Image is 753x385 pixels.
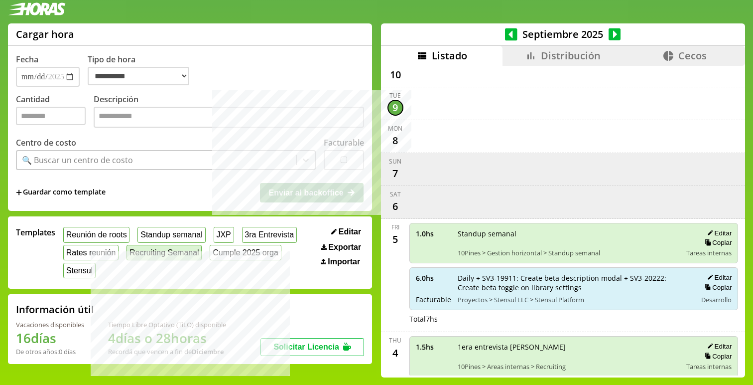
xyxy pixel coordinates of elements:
[8,2,66,15] img: logotipo
[416,295,451,304] span: Facturable
[704,342,732,351] button: Editar
[108,329,226,347] h1: 4 días o 28 horas
[192,347,224,356] b: Diciembre
[458,342,680,352] span: 1era entrevista [PERSON_NAME]
[387,198,403,214] div: 6
[388,124,402,133] div: Mon
[16,227,55,238] span: Templates
[16,94,94,130] label: Cantidad
[387,133,403,149] div: 8
[242,227,297,242] button: 3ra Entrevista
[517,27,609,41] span: Septiembre 2025
[701,295,732,304] span: Desarrollo
[387,67,403,83] div: 10
[458,362,680,371] span: 10Pines > Areas internas > Recruiting
[318,242,364,252] button: Exportar
[704,229,732,237] button: Editar
[387,100,403,116] div: 9
[16,54,38,65] label: Fecha
[458,273,690,292] span: Daily + SV3-19911: Create beta description modal + SV3-20222: Create beta toggle on library settings
[702,283,732,292] button: Copiar
[391,223,399,231] div: Fri
[389,91,401,100] div: Tue
[416,342,451,352] span: 1.5 hs
[432,49,467,62] span: Listado
[328,227,364,237] button: Editar
[686,362,732,371] span: Tareas internas
[387,231,403,247] div: 5
[702,238,732,247] button: Copiar
[16,303,94,316] h2: Información útil
[389,157,401,166] div: Sun
[16,320,84,329] div: Vacaciones disponibles
[702,352,732,361] button: Copiar
[214,227,234,242] button: JXP
[16,187,106,198] span: +Guardar como template
[63,227,129,242] button: Reunión de roots
[273,343,339,351] span: Solicitar Licencia
[686,248,732,257] span: Tareas internas
[108,347,226,356] div: Recordá que vencen a fin de
[210,245,281,260] button: Cumple 2025 orga
[328,257,360,266] span: Importar
[22,155,133,166] div: 🔍 Buscar un centro de costo
[94,94,364,130] label: Descripción
[260,338,364,356] button: Solicitar Licencia
[390,190,401,198] div: Sat
[63,245,119,260] button: Rates reunión
[126,245,202,260] button: Recruiting Semanal
[387,166,403,182] div: 7
[389,336,401,345] div: Thu
[328,243,361,252] span: Exportar
[416,273,451,283] span: 6.0 hs
[704,273,732,282] button: Editar
[16,137,76,148] label: Centro de costo
[458,229,680,238] span: Standup semanal
[16,187,22,198] span: +
[137,227,205,242] button: Standup semanal
[678,49,707,62] span: Cecos
[381,66,745,376] div: scrollable content
[63,263,96,278] button: Stensul
[16,27,74,41] h1: Cargar hora
[88,54,197,87] label: Tipo de hora
[94,107,364,128] textarea: Descripción
[324,137,364,148] label: Facturable
[16,329,84,347] h1: 16 días
[541,49,601,62] span: Distribución
[16,107,86,125] input: Cantidad
[108,320,226,329] div: Tiempo Libre Optativo (TiLO) disponible
[16,347,84,356] div: De otros años: 0 días
[88,67,189,85] select: Tipo de hora
[458,248,680,257] span: 10Pines > Gestion horizontal > Standup semanal
[339,227,361,236] span: Editar
[416,229,451,238] span: 1.0 hs
[409,314,739,324] div: Total 7 hs
[458,295,690,304] span: Proyectos > Stensul LLC > Stensul Platform
[387,345,403,361] div: 4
